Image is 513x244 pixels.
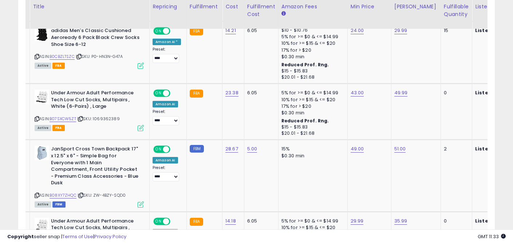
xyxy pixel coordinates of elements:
div: Amazon AI [153,157,178,164]
div: 0 [444,218,466,224]
div: 6.05 [247,218,273,224]
div: Amazon AI [153,101,178,107]
small: Amazon Fees. [281,11,286,17]
span: OFF [169,218,181,224]
small: FBA [190,27,203,35]
strong: Copyright [7,233,34,240]
b: Listed Price: [475,27,508,34]
span: | SKU: 1069362389 [77,116,120,122]
div: 5% for >= $0 & <= $14.99 [281,218,342,224]
div: 5% for >= $0 & <= $14.99 [281,34,342,40]
div: Min Price [351,3,388,11]
a: 51.00 [394,145,406,153]
div: $0.30 min [281,54,342,60]
a: 49.99 [394,89,408,97]
span: OFF [169,146,181,153]
div: 5% for >= $0 & <= $14.99 [281,90,342,96]
div: [PERSON_NAME] [394,3,438,11]
b: JanSport Cross Town Backpack 17" x 12.5" x 6" - Simple Bag for Everyone with 1 Main Compartment, ... [51,146,139,188]
div: $0.30 min [281,153,342,159]
div: 10% for >= $15 & <= $20 [281,40,342,47]
div: Preset: [153,109,181,126]
b: Listed Price: [475,217,508,224]
div: ASIN: [35,90,144,130]
div: 0 [444,90,466,96]
div: $20.01 - $21.68 [281,74,342,80]
span: 2025-08-16 11:33 GMT [478,233,506,240]
span: FBM [52,201,66,208]
div: 6.05 [247,90,273,96]
div: Cost [225,3,241,11]
a: 23.38 [225,89,238,97]
a: 14.21 [225,27,236,34]
img: 41sP5F3VK5L._SL40_.jpg [35,90,49,104]
div: Amazon AI * [153,39,181,45]
div: Amazon Fees [281,3,344,11]
div: 17% for > $20 [281,47,342,54]
a: Terms of Use [62,233,93,240]
div: ASIN: [35,146,144,206]
div: 2 [444,146,466,152]
b: adidas Men's Classic Cushioned Aeroready 6 Pack Black Crew Socks Shoe Size 6-12 [51,27,139,50]
a: 49.00 [351,145,364,153]
span: ON [154,90,163,97]
b: Listed Price: [475,89,508,96]
small: FBA [190,218,203,226]
div: $10 - $10.76 [281,27,342,34]
span: All listings currently available for purchase on Amazon [35,201,51,208]
a: 35.99 [394,217,407,225]
img: 41Xtvle2WFL._SL40_.jpg [35,27,49,41]
b: Under Armour Adult Performance Tech Low Cut Socks, Multipairs , White (6-Pairs) , Large [51,218,139,240]
span: All listings currently available for purchase on Amazon [35,63,51,69]
div: Fulfillment [190,3,219,11]
small: FBA [190,90,203,98]
div: Fulfillable Quantity [444,3,469,18]
div: Repricing [153,3,184,11]
span: FBA [52,63,65,69]
div: $15 - $15.83 [281,68,342,74]
a: 24.00 [351,27,364,34]
span: | SKU: ZW-4BZY-SQD0 [78,192,126,198]
span: OFF [169,90,181,97]
span: All listings currently available for purchase on Amazon [35,125,51,131]
div: $0.30 min [281,110,342,116]
a: B0CBZLTSZC [50,54,75,60]
div: 17% for > $20 [281,103,342,110]
a: 5.00 [247,145,257,153]
span: ON [154,218,163,224]
b: Under Armour Adult Performance Tech Low Cut Socks, Multipairs , White (6-Pairs) , Large [51,90,139,112]
div: Preset: [153,165,181,182]
a: Privacy Policy [94,233,126,240]
b: Reduced Prof. Rng. [281,62,329,68]
a: B07SXCW5ZT [50,116,76,122]
span: | SKU: P0-HN3N-G47A [76,54,123,59]
img: 31qn+XBK1iL._SL40_.jpg [35,146,49,160]
div: $15 - $15.83 [281,124,342,130]
div: 6.05 [247,27,273,34]
b: Listed Price: [475,145,508,152]
span: ON [154,28,163,34]
div: seller snap | | [7,233,126,240]
a: 14.18 [225,217,236,225]
div: 10% for >= $15 & <= $20 [281,97,342,103]
img: 41sP5F3VK5L._SL40_.jpg [35,218,49,232]
div: $20.01 - $21.68 [281,130,342,137]
div: ASIN: [35,27,144,68]
b: Reduced Prof. Rng. [281,118,329,124]
div: Preset: [153,47,181,63]
span: OFF [169,28,181,34]
a: 28.67 [225,145,238,153]
a: 43.00 [351,89,364,97]
div: Title [33,3,146,11]
div: 15% [281,146,342,152]
div: 15 [444,27,466,34]
small: FBM [190,145,204,153]
a: 29.99 [394,27,407,34]
a: B08XY7ZHQC [50,192,76,198]
div: Fulfillment Cost [247,3,275,18]
span: ON [154,146,163,153]
a: 29.99 [351,217,364,225]
span: FBA [52,125,65,131]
